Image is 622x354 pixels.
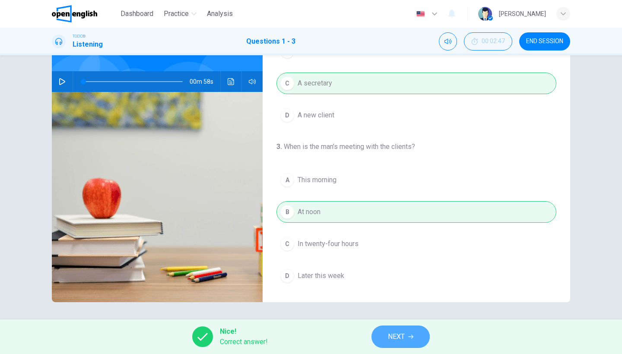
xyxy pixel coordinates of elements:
[121,9,153,19] span: Dashboard
[276,142,284,151] h4: 3 .
[220,337,268,347] span: Correct answer!
[415,11,426,17] img: en
[499,9,546,19] div: [PERSON_NAME]
[190,71,220,92] span: 00m 58s
[164,9,189,19] span: Practice
[160,6,200,22] button: Practice
[220,326,268,337] span: Nice!
[482,38,505,45] span: 00:02:47
[224,71,238,92] button: Click to see the audio transcription
[439,32,457,51] div: Mute
[371,326,430,348] button: NEXT
[73,39,103,50] h1: Listening
[276,142,556,152] h4: When is the man’s meeting with the clients?
[203,6,236,22] button: Analysis
[246,36,295,47] h1: Questions 1 - 3
[526,38,563,45] span: END SESSION
[388,331,405,343] span: NEXT
[52,92,263,302] img: Conversations
[73,33,86,39] span: TOEIC®
[478,7,492,21] img: Profile picture
[117,6,157,22] button: Dashboard
[464,32,512,51] button: 00:02:47
[207,9,233,19] span: Analysis
[52,5,97,22] img: OpenEnglish logo
[52,5,117,22] a: OpenEnglish logo
[519,32,570,51] button: END SESSION
[464,32,512,51] div: Hide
